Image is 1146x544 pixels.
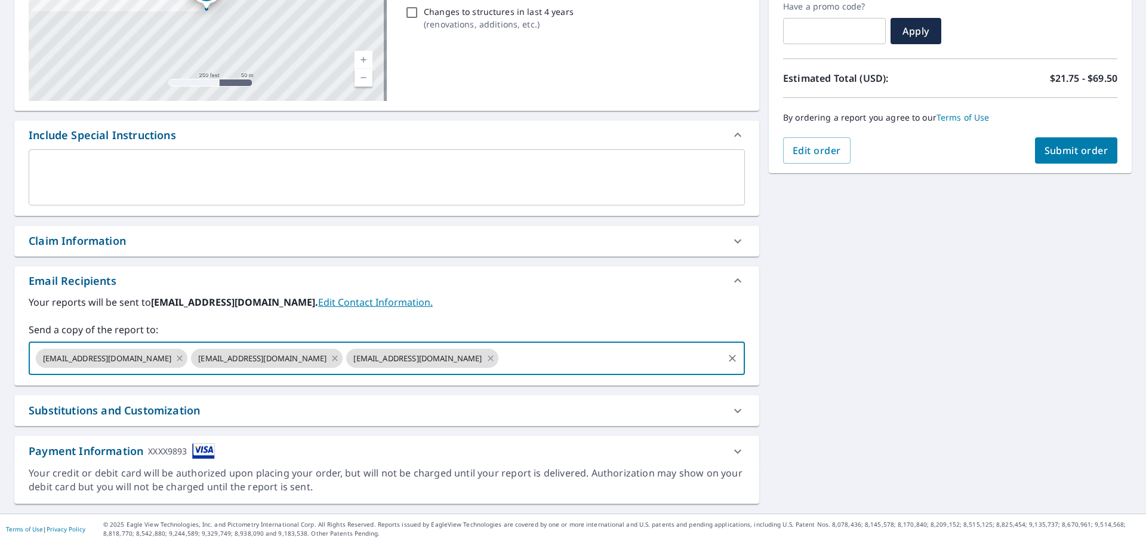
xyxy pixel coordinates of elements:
div: Include Special Instructions [14,121,759,149]
label: Your reports will be sent to [29,295,745,309]
a: Current Level 17, Zoom Out [355,69,372,87]
span: [EMAIL_ADDRESS][DOMAIN_NAME] [346,353,489,364]
span: Submit order [1045,144,1108,157]
span: Apply [900,24,932,38]
b: [EMAIL_ADDRESS][DOMAIN_NAME]. [151,296,318,309]
div: Email Recipients [29,273,116,289]
a: Terms of Use [936,112,990,123]
div: Payment InformationXXXX9893cardImage [14,436,759,466]
div: Payment Information [29,443,215,459]
span: [EMAIL_ADDRESS][DOMAIN_NAME] [191,353,334,364]
a: Terms of Use [6,525,43,533]
span: [EMAIL_ADDRESS][DOMAIN_NAME] [36,353,178,364]
p: © 2025 Eagle View Technologies, Inc. and Pictometry International Corp. All Rights Reserved. Repo... [103,520,1140,538]
div: [EMAIL_ADDRESS][DOMAIN_NAME] [191,349,343,368]
p: By ordering a report you agree to our [783,112,1117,123]
label: Send a copy of the report to: [29,322,745,337]
div: Substitutions and Customization [29,402,200,419]
p: | [6,525,85,533]
button: Apply [891,18,941,44]
p: Estimated Total (USD): [783,71,950,85]
button: Submit order [1035,137,1118,164]
label: Have a promo code? [783,1,886,12]
a: Privacy Policy [47,525,85,533]
div: [EMAIL_ADDRESS][DOMAIN_NAME] [346,349,498,368]
img: cardImage [192,443,215,459]
button: Clear [724,350,741,367]
p: ( renovations, additions, etc. ) [424,18,574,30]
div: Include Special Instructions [29,127,176,143]
p: Changes to structures in last 4 years [424,5,574,18]
button: Edit order [783,137,851,164]
p: $21.75 - $69.50 [1050,71,1117,85]
div: Your credit or debit card will be authorized upon placing your order, but will not be charged unt... [29,466,745,494]
a: Current Level 17, Zoom In [355,51,372,69]
div: Substitutions and Customization [14,395,759,426]
div: Claim Information [29,233,126,249]
a: EditContactInfo [318,296,433,309]
div: Email Recipients [14,266,759,295]
span: Edit order [793,144,841,157]
div: Claim Information [14,226,759,256]
div: XXXX9893 [148,443,187,459]
div: [EMAIL_ADDRESS][DOMAIN_NAME] [36,349,187,368]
